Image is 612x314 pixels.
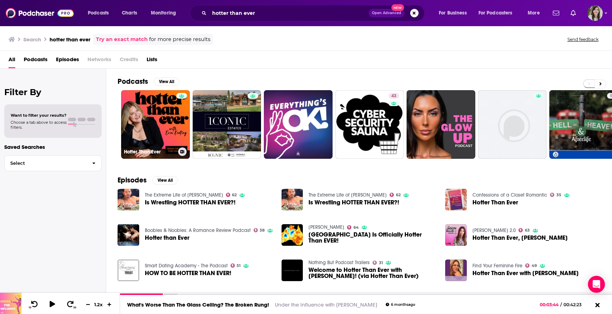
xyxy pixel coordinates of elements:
a: Smart Dating Academy - The Podcast [145,263,228,269]
button: Show profile menu [587,5,603,21]
img: Hotter Than Ever, Sara Weinshenk [445,224,467,246]
a: Is Wrestling HOTTER THAN EVER?! [308,199,399,205]
span: Podcasts [88,8,109,18]
a: 64 [347,225,359,229]
div: 1.2 x [93,302,105,307]
span: 64 [353,226,359,229]
a: Nothing But Podcast Trailers [308,260,370,266]
span: Monitoring [151,8,176,18]
a: The Extreme Life of Matt Hardy [308,192,387,198]
a: 31 [373,261,383,265]
span: 35 [556,193,561,197]
span: 10 [29,306,31,309]
a: 49 [525,263,537,268]
img: Welcome to Hotter Than Ever with Erin Keating! (via Hotter Than Ever) [282,260,303,281]
a: Hotter Than Ever [121,90,190,159]
img: HOW TO BE HOTTER THAN EVER! [118,260,139,281]
a: Show notifications dropdown [550,7,562,19]
a: Hotter Than Ever, Sara Weinshenk [472,235,568,241]
span: Hotter Than Ever with [PERSON_NAME] [472,270,579,276]
a: Is Wrestling HOTTER THAN EVER?! [145,199,236,205]
input: Search podcasts, credits, & more... [209,7,369,19]
span: Hotter Than Ever, [PERSON_NAME] [472,235,568,241]
span: New [391,4,404,11]
a: Hotter Than Ever with Erin Keating [445,260,467,281]
h3: Hotter Than Ever [124,149,175,155]
a: Charts [117,7,141,19]
button: Open AdvancedNew [369,9,404,17]
button: open menu [474,7,523,19]
img: Australia Is Officially Hotter Than EVER! [282,224,303,246]
a: 62 [390,193,401,197]
p: Saved Searches [4,144,102,150]
span: Open Advanced [372,11,401,15]
a: Podcasts [24,54,47,68]
button: 10 [27,300,41,309]
span: Welcome to Hotter Than Ever with [PERSON_NAME]! (via Hotter Than Ever) [308,267,437,279]
button: open menu [434,7,476,19]
span: [GEOGRAPHIC_DATA] Is Officially Hotter Than EVER! [308,232,437,244]
span: Select [5,161,86,165]
span: 63 [525,229,530,232]
img: Hotter Than Ever [445,189,467,210]
span: 43 [391,93,396,100]
span: Logged in as devinandrade [587,5,603,21]
a: 63 [518,228,530,232]
span: Networks [87,54,111,68]
a: 43 [335,90,404,159]
span: More [528,8,540,18]
span: Hotter Than Ever [472,199,518,205]
a: The Extreme Life of Matt Hardy [145,192,223,198]
span: Want to filter your results? [11,113,67,118]
a: Jason Ellis 2.0 [472,227,516,233]
a: Australia Is Officially Hotter Than EVER! [308,232,437,244]
span: Choose a tab above to access filters. [11,120,67,130]
a: EpisodesView All [118,176,178,185]
a: 38 [254,228,265,232]
button: open menu [146,7,185,19]
a: Hotter than Ever [145,235,189,241]
div: Search podcasts, credits, & more... [197,5,431,21]
button: 30 [64,300,78,309]
span: Credits [120,54,138,68]
a: PodcastsView All [118,77,179,86]
a: Lists [147,54,157,68]
span: For Podcasters [478,8,512,18]
h2: Filter By [4,87,102,97]
a: 35 [550,193,561,197]
button: View All [152,176,178,185]
a: HOW TO BE HOTTER THAN EVER! [145,270,231,276]
a: Episodes [56,54,79,68]
a: Hotter Than Ever with Erin Keating [472,270,579,276]
a: Welcome to Hotter Than Ever with Erin Keating! (via Hotter Than Ever) [308,267,437,279]
button: Send feedback [565,36,601,42]
span: / [560,302,562,307]
span: 30 [73,306,76,309]
a: 51 [231,263,241,268]
a: Under the Influence with [PERSON_NAME] [275,301,377,308]
img: Hotter than Ever [118,224,139,246]
img: Podchaser - Follow, Share and Rate Podcasts [6,6,74,20]
a: All [8,54,15,68]
div: 6 months ago [386,303,415,307]
span: 62 [396,193,401,197]
span: 38 [260,229,265,232]
a: Find Your Feminine Fire [472,263,522,269]
a: Boobies & Noobies: A Romance Review Podcast [145,227,251,233]
a: What's Worse Than The Glass Ceiling? The Broken Rung! [127,301,269,308]
button: open menu [83,7,118,19]
a: 62 [226,193,237,197]
h3: hotter than ever [50,36,90,43]
span: 00:03:44 [540,302,560,307]
a: Is Wrestling HOTTER THAN EVER?! [282,189,303,210]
